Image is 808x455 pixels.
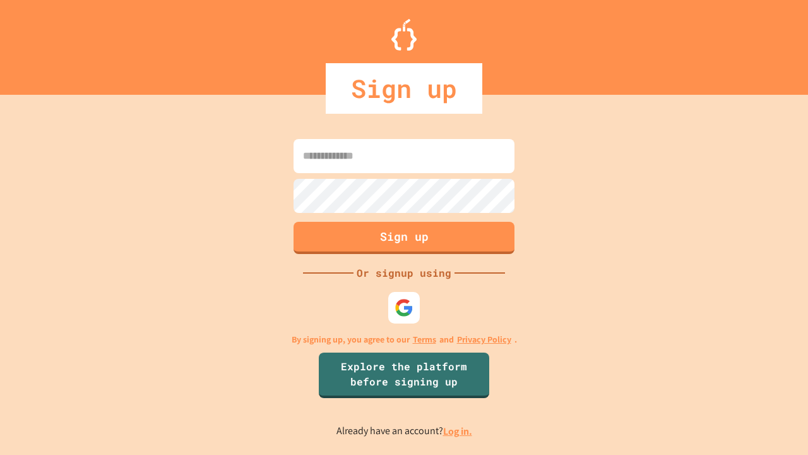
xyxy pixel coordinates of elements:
[326,63,482,114] div: Sign up
[703,349,795,403] iframe: chat widget
[292,333,517,346] p: By signing up, you agree to our and .
[294,222,514,254] button: Sign up
[457,333,511,346] a: Privacy Policy
[336,423,472,439] p: Already have an account?
[395,298,413,317] img: google-icon.svg
[319,353,489,398] a: Explore the platform before signing up
[755,404,795,442] iframe: chat widget
[443,425,472,438] a: Log in.
[391,19,417,51] img: Logo.svg
[353,265,454,281] div: Or signup using
[413,333,436,346] a: Terms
